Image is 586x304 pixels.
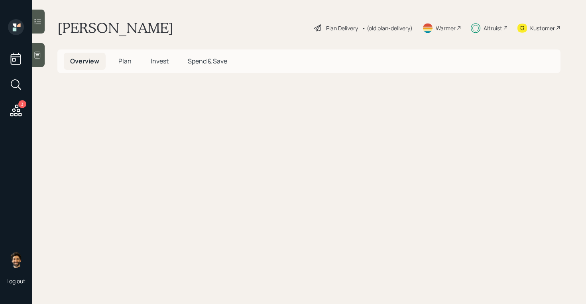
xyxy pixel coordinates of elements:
h1: [PERSON_NAME] [57,19,173,37]
div: 3 [18,100,26,108]
div: Plan Delivery [326,24,358,32]
span: Plan [118,57,132,65]
div: Kustomer [530,24,555,32]
span: Invest [151,57,169,65]
div: • (old plan-delivery) [362,24,413,32]
img: eric-schwartz-headshot.png [8,252,24,268]
div: Log out [6,277,26,285]
span: Spend & Save [188,57,227,65]
div: Altruist [484,24,502,32]
div: Warmer [436,24,456,32]
span: Overview [70,57,99,65]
